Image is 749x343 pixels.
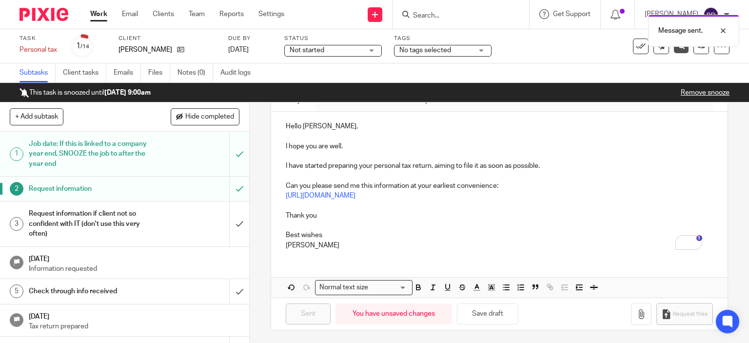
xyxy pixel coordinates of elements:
span: Request files [673,310,708,318]
span: Hide completed [185,113,234,121]
p: Hello [PERSON_NAME], [286,121,713,131]
h1: Job date: If this is linked to a company year end, SNOOZE the job to after the year end [29,137,156,171]
a: Settings [258,9,284,19]
p: Message sent. [658,26,703,36]
img: Pixie [20,8,68,21]
a: [URL][DOMAIN_NAME] [286,192,355,199]
button: Hide completed [171,108,239,125]
b: [DATE] 9:00am [104,89,151,96]
h1: [DATE] [29,309,239,322]
p: [PERSON_NAME] [118,45,172,55]
img: svg%3E [703,7,719,22]
a: Reports [219,9,244,19]
label: Due by [228,35,272,42]
a: Notes (0) [177,63,213,82]
div: 3 [10,217,23,231]
label: Client [118,35,216,42]
button: Save draft [457,303,518,324]
label: Status [284,35,382,42]
input: Sent [286,303,331,324]
div: You have unsaved changes [335,303,452,324]
p: Can you please send me this information at your earliest convenience: [286,181,713,191]
a: Subtasks [20,63,56,82]
span: No tags selected [399,47,451,54]
p: [PERSON_NAME] [286,241,713,250]
h1: Check through info received [29,284,156,299]
div: Personal tax [20,45,59,55]
div: 1 [76,40,89,52]
p: I have started preparing your personal tax return, aiming to file it as soon as possible. [286,161,713,171]
div: 1 [10,147,23,161]
div: Search for option [315,280,413,295]
a: Emails [114,63,141,82]
a: Team [189,9,205,19]
a: Remove snooze [681,89,729,96]
span: Not started [290,47,324,54]
a: Work [90,9,107,19]
button: Request files [656,303,713,325]
h1: [DATE] [29,252,239,264]
h1: Request information [29,182,156,196]
label: Task [20,35,59,42]
span: [DATE] [228,46,249,53]
p: Thank you [286,211,713,221]
p: Information requested [29,264,239,274]
p: Tax return prepared [29,322,239,331]
a: Audit logs [220,63,258,82]
span: Normal text size [317,282,371,293]
div: To enrich screen reader interactions, please activate Accessibility in Grammarly extension settings [271,112,728,257]
a: Email [122,9,138,19]
div: 5 [10,284,23,298]
input: Search for option [372,282,407,293]
a: Client tasks [63,63,106,82]
a: Files [148,63,170,82]
p: I hope you are well. [286,141,713,151]
p: Best wishes [286,230,713,240]
a: Clients [153,9,174,19]
div: 2 [10,182,23,196]
h1: Request information if client not so confident with IT (don't use this very often) [29,206,156,241]
button: + Add subtask [10,108,63,125]
small: /14 [80,44,89,49]
p: This task is snoozed until [20,88,151,98]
